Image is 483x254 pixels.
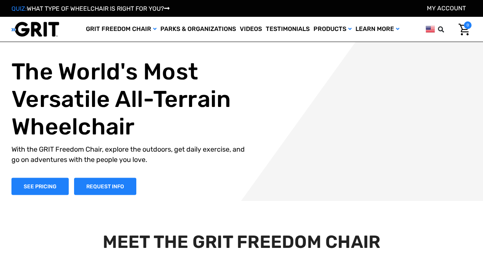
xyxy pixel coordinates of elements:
a: Testimonials [264,17,312,42]
p: With the GRIT Freedom Chair, explore the outdoors, get daily exercise, and go on adventures with ... [11,144,247,165]
a: Parks & Organizations [158,17,238,42]
a: QUIZ:WHAT TYPE OF WHEELCHAIR IS RIGHT FOR YOU? [11,5,170,12]
a: Account [427,5,466,12]
a: Videos [238,17,264,42]
a: Slide number 1, Request Information [74,178,136,195]
span: 0 [464,21,472,29]
h1: The World's Most Versatile All-Terrain Wheelchair [11,58,247,140]
a: Shop Now [11,178,69,195]
a: GRIT Freedom Chair [84,17,158,42]
a: Learn More [354,17,401,42]
h2: MEET THE GRIT FREEDOM CHAIR [12,231,471,252]
input: Search [441,21,453,37]
img: us.png [426,24,435,34]
a: Cart with 0 items [453,21,472,37]
img: GRIT All-Terrain Wheelchair and Mobility Equipment [11,21,59,37]
img: Cart [459,24,470,36]
a: Products [312,17,354,42]
span: QUIZ: [11,5,27,12]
